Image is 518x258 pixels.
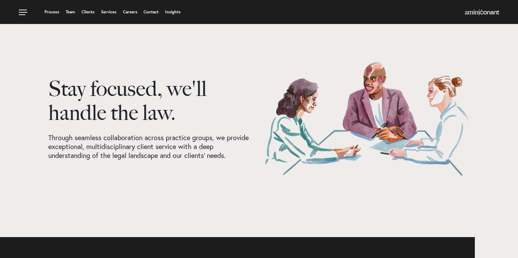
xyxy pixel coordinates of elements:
[45,10,59,14] a: Process
[123,10,137,14] a: Careers
[66,10,75,14] a: Team
[82,10,95,14] a: Clients
[465,10,499,15] a: Home
[144,10,159,14] a: Contact
[465,10,499,15] img: Amini & Conant
[101,10,116,14] a: Services
[264,62,470,175] img: Our Services
[165,10,181,14] a: Insights
[48,77,254,133] h1: Stay focused, we'll handle the law.
[48,133,254,160] p: Through seamless collaboration across practice groups, we provide exceptional, multidisciplinary ...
